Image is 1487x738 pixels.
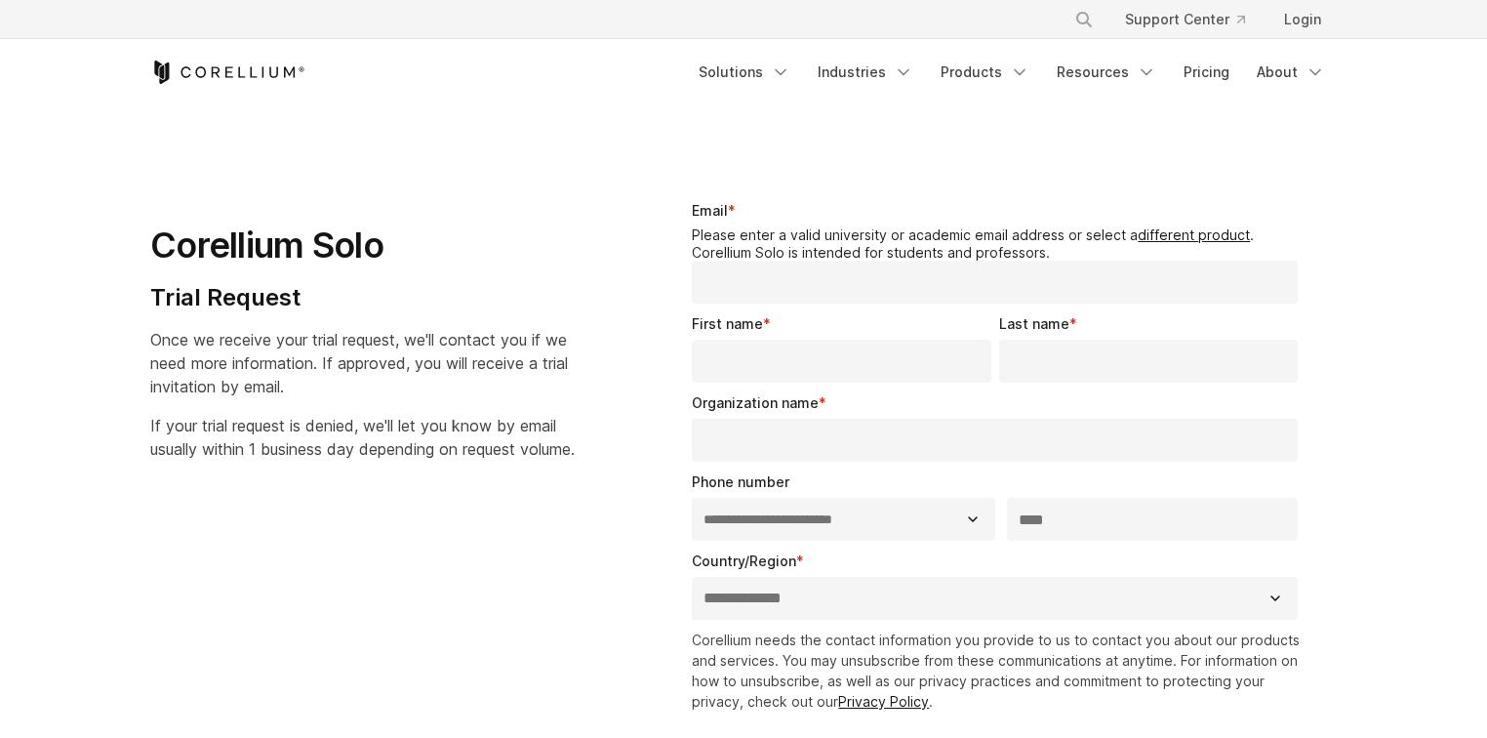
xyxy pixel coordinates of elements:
[1066,2,1102,37] button: Search
[687,55,802,90] a: Solutions
[1109,2,1261,37] a: Support Center
[692,553,796,569] span: Country/Region
[150,61,305,84] a: Corellium Home
[150,416,575,459] span: If your trial request is denied, we'll let you know by email usually within 1 business day depend...
[692,202,728,219] span: Email
[1138,226,1250,243] a: different product
[1268,2,1337,37] a: Login
[929,55,1041,90] a: Products
[806,55,925,90] a: Industries
[692,394,819,411] span: Organization name
[692,473,789,490] span: Phone number
[692,226,1306,261] legend: Please enter a valid university or academic email address or select a . Corellium Solo is intende...
[1051,2,1337,37] div: Navigation Menu
[838,693,929,710] a: Privacy Policy
[1245,55,1337,90] a: About
[1045,55,1168,90] a: Resources
[150,224,575,267] h1: Corellium Solo
[692,315,763,332] span: First name
[150,283,575,312] h4: Trial Request
[692,630,1306,712] p: Corellium needs the contact information you provide to us to contact you about our products and s...
[150,330,568,396] span: Once we receive your trial request, we'll contact you if we need more information. If approved, y...
[687,55,1337,90] div: Navigation Menu
[999,315,1069,332] span: Last name
[1172,55,1241,90] a: Pricing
